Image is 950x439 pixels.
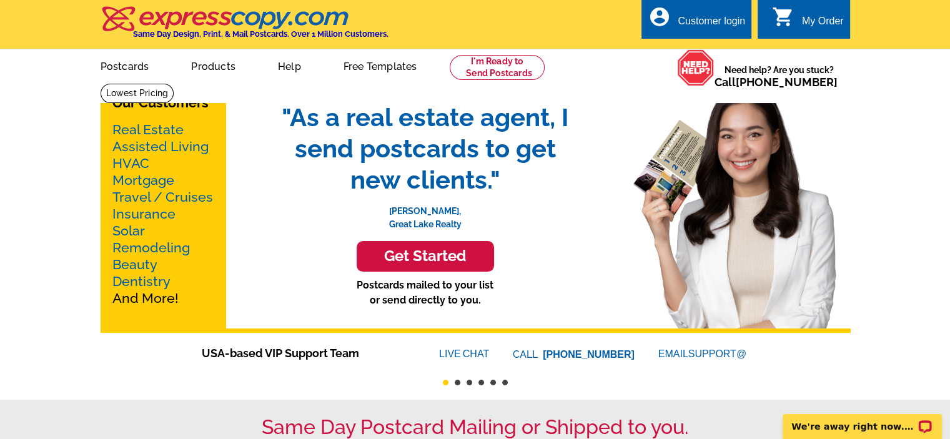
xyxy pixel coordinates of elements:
[269,102,581,195] span: "As a real estate agent, I send postcards to get new clients."
[543,349,635,360] a: [PHONE_NUMBER]
[112,122,184,137] a: Real Estate
[774,400,950,439] iframe: LiveChat chat widget
[490,380,496,385] button: 5 of 6
[648,6,670,28] i: account_circle
[772,14,844,29] a: shopping_cart My Order
[443,380,448,385] button: 1 of 6
[112,155,149,171] a: HVAC
[258,51,321,80] a: Help
[802,16,844,33] div: My Order
[513,347,540,362] font: CALL
[112,240,190,255] a: Remodeling
[112,172,174,188] a: Mortgage
[101,15,388,39] a: Same Day Design, Print, & Mail Postcards. Over 1 Million Customers.
[269,195,581,231] p: [PERSON_NAME], Great Lake Realty
[112,223,145,239] a: Solar
[678,16,745,33] div: Customer login
[133,29,388,39] h4: Same Day Design, Print, & Mail Postcards. Over 1 Million Customers.
[112,206,176,222] a: Insurance
[112,139,209,154] a: Assisted Living
[439,348,489,359] a: LIVECHAT
[772,6,794,28] i: shopping_cart
[455,380,460,385] button: 2 of 6
[171,51,255,80] a: Products
[372,247,478,265] h3: Get Started
[715,64,844,89] span: Need help? Are you stuck?
[112,274,171,289] a: Dentistry
[112,189,213,205] a: Travel / Cruises
[502,380,508,385] button: 6 of 6
[736,76,838,89] a: [PHONE_NUMBER]
[112,257,157,272] a: Beauty
[202,345,402,362] span: USA-based VIP Support Team
[478,380,484,385] button: 4 of 6
[101,415,850,439] h1: Same Day Postcard Mailing or Shipped to you.
[269,241,581,272] a: Get Started
[467,380,472,385] button: 3 of 6
[439,347,463,362] font: LIVE
[658,348,748,359] a: EMAILSUPPORT@
[324,51,437,80] a: Free Templates
[269,278,581,308] p: Postcards mailed to your list or send directly to you.
[112,121,214,307] p: And More!
[688,347,748,362] font: SUPPORT@
[715,76,838,89] span: Call
[677,49,715,86] img: help
[81,51,169,80] a: Postcards
[648,14,745,29] a: account_circle Customer login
